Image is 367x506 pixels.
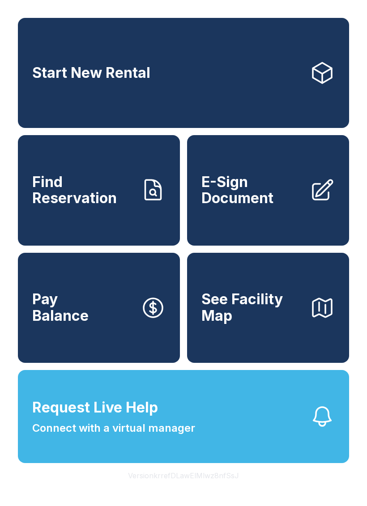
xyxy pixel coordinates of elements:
span: E-Sign Document [201,174,303,207]
a: Find Reservation [18,135,180,245]
button: PayBalance [18,253,180,363]
button: See Facility Map [187,253,349,363]
button: Request Live HelpConnect with a virtual manager [18,370,349,463]
span: Find Reservation [32,174,133,207]
span: Pay Balance [32,291,89,324]
a: Start New Rental [18,18,349,128]
a: E-Sign Document [187,135,349,245]
button: VersionkrrefDLawElMlwz8nfSsJ [121,463,246,488]
span: Start New Rental [32,65,150,81]
span: Connect with a virtual manager [32,420,195,436]
span: See Facility Map [201,291,303,324]
span: Request Live Help [32,397,158,418]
